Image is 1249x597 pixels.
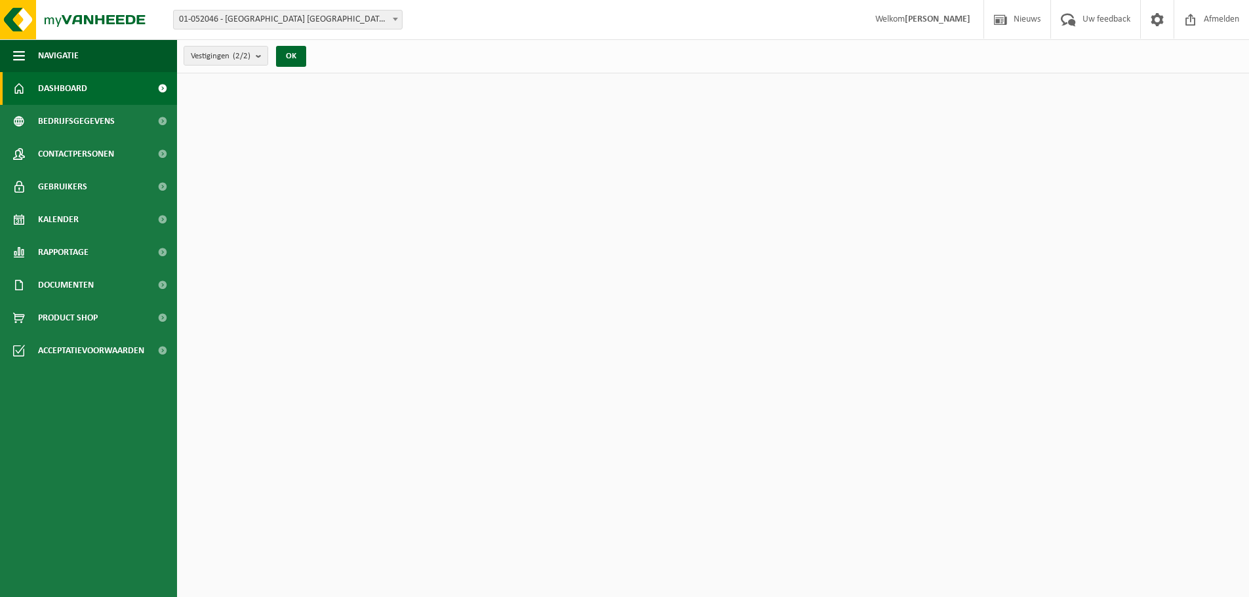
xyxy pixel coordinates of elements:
[173,10,403,29] span: 01-052046 - SAINT-GOBAIN ADFORS BELGIUM - BUGGENHOUT
[38,269,94,301] span: Documenten
[174,10,402,29] span: 01-052046 - SAINT-GOBAIN ADFORS BELGIUM - BUGGENHOUT
[38,39,79,72] span: Navigatie
[38,203,79,236] span: Kalender
[276,46,306,67] button: OK
[38,170,87,203] span: Gebruikers
[38,334,144,367] span: Acceptatievoorwaarden
[38,236,89,269] span: Rapportage
[38,72,87,105] span: Dashboard
[184,46,268,66] button: Vestigingen(2/2)
[905,14,970,24] strong: [PERSON_NAME]
[233,52,250,60] count: (2/2)
[38,105,115,138] span: Bedrijfsgegevens
[38,138,114,170] span: Contactpersonen
[38,301,98,334] span: Product Shop
[191,47,250,66] span: Vestigingen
